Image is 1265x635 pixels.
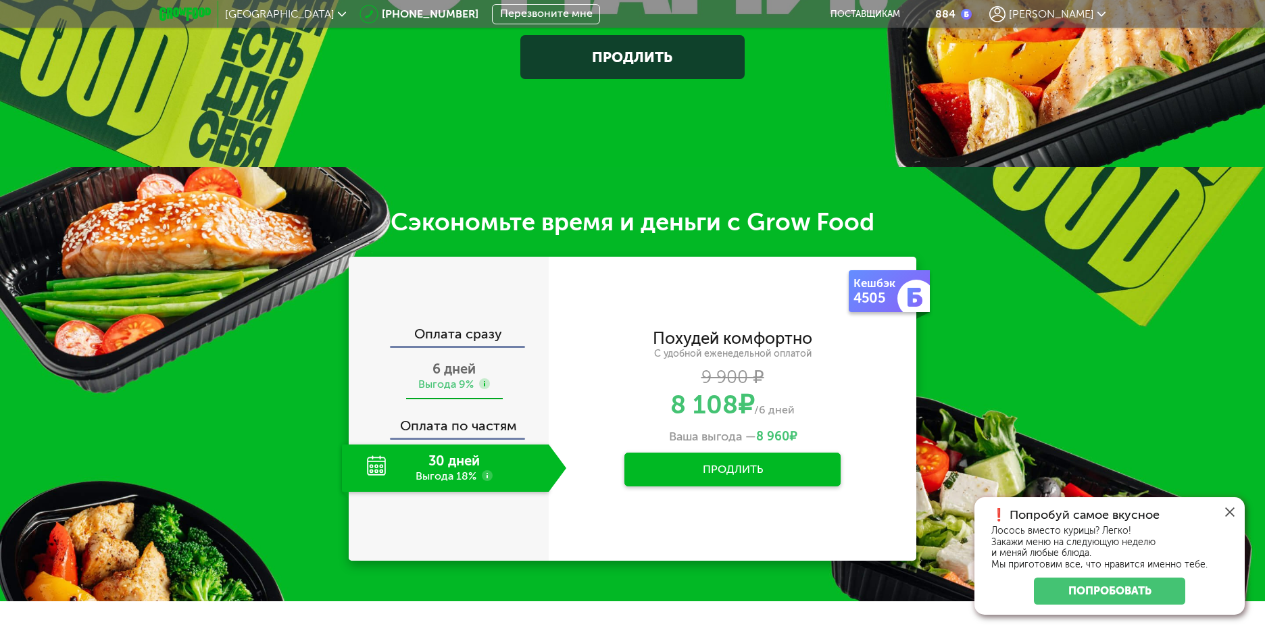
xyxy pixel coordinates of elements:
[350,405,549,438] div: Оплата по частям
[520,35,745,79] a: Продлить
[935,7,956,20] div: 884
[624,453,841,486] button: Продлить
[991,526,1228,571] div: Лосось вместо курицы? Легко! Закажи меню на следующую неделю и меняй любые блюда. Мы приготовим в...
[756,429,789,444] span: 8 960
[350,326,549,346] div: Оплата сразу
[670,392,738,417] span: 8 108
[756,430,797,444] span: ₽
[991,507,1228,522] div: ❗️ Попробуй самое вкусное
[549,348,916,360] div: С удобной еженедельной оплатой
[670,389,754,420] span: ₽
[1034,578,1185,605] a: Попробовать
[432,361,476,377] span: 6 дней
[382,7,478,20] a: [PHONE_NUMBER]
[492,4,600,24] button: Перезвоните мне
[754,403,795,416] span: /6 дней
[418,377,474,392] div: Выгода 9%
[961,9,972,20] img: bonus_b.cdccf46.png
[853,276,905,290] div: Кешбэк
[853,290,905,306] div: 4505
[549,370,916,385] div: 9 900 ₽
[225,7,334,20] span: [GEOGRAPHIC_DATA]
[653,331,812,346] div: Похудей комфортно
[1009,7,1094,20] span: [PERSON_NAME]
[549,430,916,444] div: Ваша выгода —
